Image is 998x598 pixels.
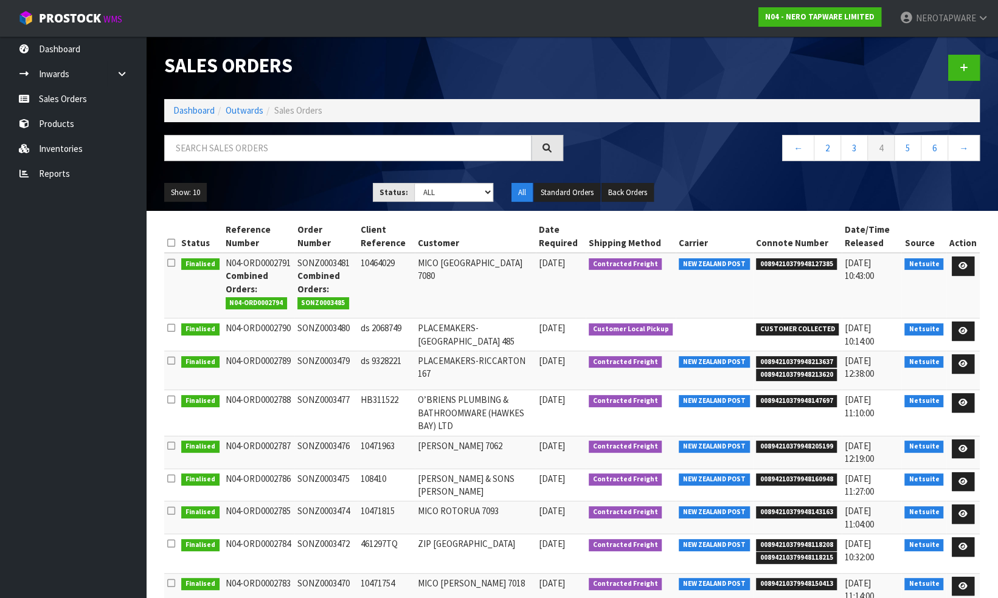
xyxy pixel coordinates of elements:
[223,534,294,573] td: N04-ORD0002784
[226,105,263,116] a: Outwards
[679,506,750,518] span: NEW ZEALAND POST
[915,12,975,24] span: NEROTAPWARE
[181,395,220,407] span: Finalised
[589,395,662,407] span: Contracted Freight
[589,441,662,453] span: Contracted Freight
[756,258,837,270] span: 00894210379948127385
[589,473,662,486] span: Contracted Freight
[589,506,662,518] span: Contracted Freight
[904,258,943,270] span: Netsuite
[586,220,676,253] th: Shipping Method
[539,505,565,517] span: [DATE]
[223,318,294,351] td: N04-ORD0002790
[589,323,673,335] span: Customer Local Pickup
[415,436,536,469] td: [PERSON_NAME] 7062
[904,578,943,590] span: Netsuite
[294,390,358,436] td: SONZ0003477
[581,135,980,165] nav: Page navigation
[294,501,358,534] td: SONZ0003474
[756,578,837,590] span: 00894210379948150413
[415,220,536,253] th: Customer
[845,505,874,529] span: [DATE] 11:04:00
[845,394,874,418] span: [DATE] 11:10:00
[840,135,868,161] a: 3
[223,253,294,318] td: N04-ORD0002791
[842,220,901,253] th: Date/Time Released
[756,539,837,551] span: 00894210379948118208
[765,12,875,22] strong: N04 - NERO TAPWARE LIMITED
[226,270,268,294] strong: Combined Orders:
[415,351,536,390] td: PLACEMAKERS-RICCARTON 167
[178,220,223,253] th: Status
[589,578,662,590] span: Contracted Freight
[18,10,33,26] img: cube-alt.png
[415,501,536,534] td: MICO ROTORUA 7093
[223,501,294,534] td: N04-ORD0002785
[904,473,943,486] span: Netsuite
[756,552,837,564] span: 00894210379948118215
[294,253,358,318] td: SONZ0003481
[358,220,415,253] th: Client Reference
[904,356,943,368] span: Netsuite
[756,323,839,335] span: CUSTOMER COLLECTED
[536,220,586,253] th: Date Required
[589,258,662,270] span: Contracted Freight
[904,506,943,518] span: Netsuite
[946,220,980,253] th: Action
[223,220,294,253] th: Reference Number
[223,390,294,436] td: N04-ORD0002788
[415,469,536,501] td: [PERSON_NAME] & SONS [PERSON_NAME]
[539,355,565,366] span: [DATE]
[782,135,814,161] a: ←
[358,501,415,534] td: 10471815
[679,258,750,270] span: NEW ZEALAND POST
[358,436,415,469] td: 10471963
[679,356,750,368] span: NEW ZEALAND POST
[589,539,662,551] span: Contracted Freight
[39,10,101,26] span: ProStock
[181,506,220,518] span: Finalised
[274,105,322,116] span: Sales Orders
[814,135,841,161] a: 2
[297,270,340,294] strong: Combined Orders:
[756,395,837,407] span: 00894210379948147697
[223,351,294,390] td: N04-ORD0002789
[845,322,874,346] span: [DATE] 10:14:00
[181,356,220,368] span: Finalised
[539,440,565,452] span: [DATE]
[539,322,565,334] span: [DATE]
[539,473,565,484] span: [DATE]
[601,183,654,202] button: Back Orders
[539,577,565,589] span: [DATE]
[415,390,536,436] td: O’BRIENS PLUMBING & BATHROOMWARE (HAWKES BAY) LTD
[358,390,415,436] td: HB311522
[845,473,874,497] span: [DATE] 11:27:00
[294,351,358,390] td: SONZ0003479
[181,473,220,486] span: Finalised
[845,257,874,281] span: [DATE] 10:43:00
[845,538,874,562] span: [DATE] 10:32:00
[415,253,536,318] td: MICO [GEOGRAPHIC_DATA] 7080
[845,440,874,464] span: [DATE] 12:19:00
[294,436,358,469] td: SONZ0003476
[181,323,220,335] span: Finalised
[181,258,220,270] span: Finalised
[901,220,946,253] th: Source
[294,318,358,351] td: SONZ0003480
[358,351,415,390] td: ds 9328221
[358,253,415,318] td: 10464029
[904,395,943,407] span: Netsuite
[679,539,750,551] span: NEW ZEALAND POST
[164,55,563,77] h1: Sales Orders
[756,356,837,368] span: 00894210379948213637
[173,105,215,116] a: Dashboard
[756,369,837,381] span: 00894210379948213620
[904,323,943,335] span: Netsuite
[904,539,943,551] span: Netsuite
[223,469,294,501] td: N04-ORD0002786
[679,578,750,590] span: NEW ZEALAND POST
[358,469,415,501] td: 108410
[756,506,837,518] span: 00894210379948143163
[181,441,220,453] span: Finalised
[415,318,536,351] td: PLACEMAKERS-[GEOGRAPHIC_DATA] 485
